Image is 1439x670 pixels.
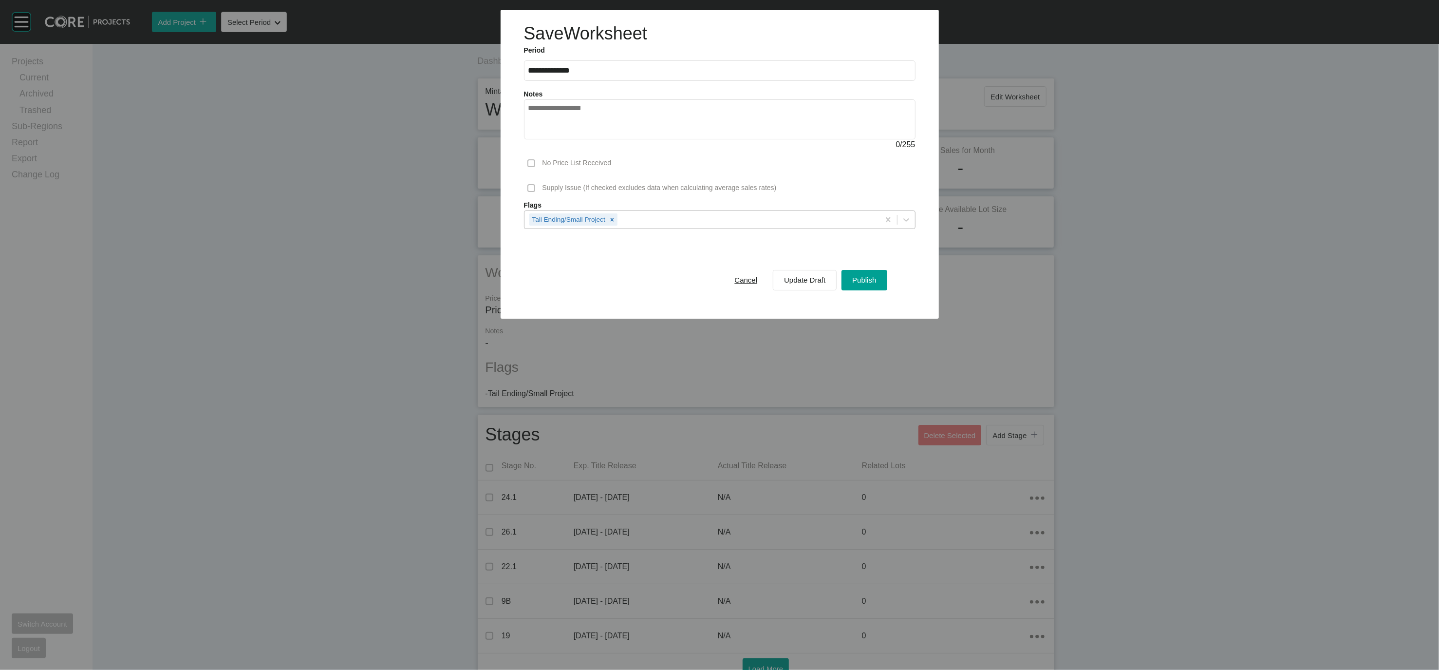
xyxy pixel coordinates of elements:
[542,158,612,168] p: No Price List Received
[542,183,777,193] p: Supply Issue (If checked excludes data when calculating average sales rates)
[524,139,916,150] div: / 255
[524,21,647,46] h1: Save Worksheet
[852,276,876,284] span: Publish
[524,90,543,98] label: Notes
[735,276,758,284] span: Cancel
[896,140,900,149] span: 0
[524,46,916,56] label: Period
[773,270,837,290] button: Update Draft
[841,270,887,290] button: Publish
[524,201,916,211] label: Flags
[529,213,607,226] div: Tail Ending/Small Project
[784,276,825,284] span: Update Draft
[724,270,768,290] button: Cancel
